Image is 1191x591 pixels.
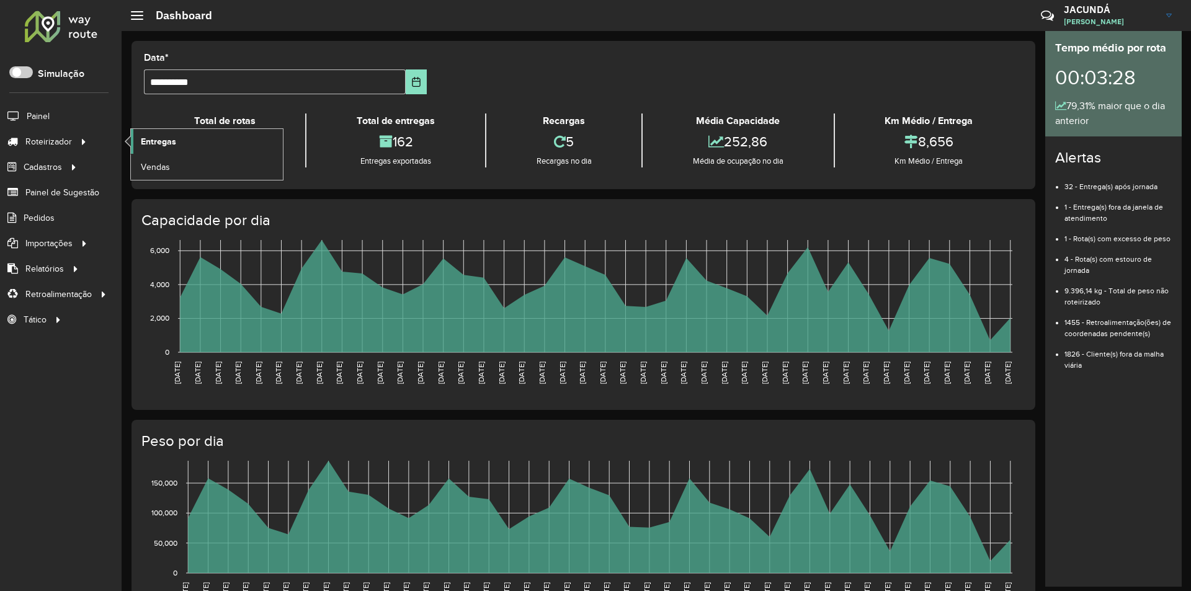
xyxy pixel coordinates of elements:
[1004,362,1012,384] text: [DATE]
[147,113,302,128] div: Total de rotas
[25,288,92,301] span: Retroalimentação
[1064,16,1157,27] span: [PERSON_NAME]
[234,362,242,384] text: [DATE]
[1064,244,1172,276] li: 4 - Rota(s) com estouro de jornada
[639,362,647,384] text: [DATE]
[310,155,481,167] div: Entregas exportadas
[406,69,427,94] button: Choose Date
[25,186,99,199] span: Painel de Sugestão
[1064,224,1172,244] li: 1 - Rota(s) com excesso de peso
[310,113,481,128] div: Total de entregas
[165,348,169,356] text: 0
[1064,192,1172,224] li: 1 - Entrega(s) fora da janela de atendimento
[141,135,176,148] span: Entregas
[1064,339,1172,371] li: 1826 - Cliente(s) fora da malha viária
[801,362,809,384] text: [DATE]
[646,113,830,128] div: Média Capacidade
[618,362,627,384] text: [DATE]
[254,362,262,384] text: [DATE]
[842,362,850,384] text: [DATE]
[578,362,586,384] text: [DATE]
[558,362,566,384] text: [DATE]
[517,362,525,384] text: [DATE]
[646,155,830,167] div: Média de ocupação no dia
[477,362,485,384] text: [DATE]
[1055,56,1172,99] div: 00:03:28
[141,211,1023,229] h4: Capacidade por dia
[679,362,687,384] text: [DATE]
[150,246,169,254] text: 6,000
[1064,172,1172,192] li: 32 - Entrega(s) após jornada
[862,362,870,384] text: [DATE]
[781,362,789,384] text: [DATE]
[173,569,177,577] text: 0
[489,155,638,167] div: Recargas no dia
[740,362,748,384] text: [DATE]
[396,362,404,384] text: [DATE]
[821,362,829,384] text: [DATE]
[24,211,55,224] span: Pedidos
[983,362,991,384] text: [DATE]
[761,362,769,384] text: [DATE]
[659,362,667,384] text: [DATE]
[144,50,169,65] label: Data
[150,314,169,322] text: 2,000
[646,128,830,155] div: 252,86
[25,135,72,148] span: Roteirizador
[24,313,47,326] span: Tático
[151,479,177,487] text: 150,000
[214,362,222,384] text: [DATE]
[1055,99,1172,128] div: 79,31% maior que o dia anterior
[24,161,62,174] span: Cadastros
[457,362,465,384] text: [DATE]
[25,237,73,250] span: Importações
[489,128,638,155] div: 5
[903,362,911,384] text: [DATE]
[131,129,283,154] a: Entregas
[838,113,1020,128] div: Km Médio / Entrega
[599,362,607,384] text: [DATE]
[335,362,343,384] text: [DATE]
[194,362,202,384] text: [DATE]
[376,362,384,384] text: [DATE]
[963,362,971,384] text: [DATE]
[25,262,64,275] span: Relatórios
[154,539,177,547] text: 50,000
[1064,308,1172,339] li: 1455 - Retroalimentação(ões) de coordenadas pendente(s)
[274,362,282,384] text: [DATE]
[437,362,445,384] text: [DATE]
[141,161,170,174] span: Vendas
[882,362,890,384] text: [DATE]
[38,66,84,81] label: Simulação
[295,362,303,384] text: [DATE]
[700,362,708,384] text: [DATE]
[143,9,212,22] h2: Dashboard
[131,154,283,179] a: Vendas
[141,432,1023,450] h4: Peso por dia
[1064,4,1157,16] h3: JACUNDÁ
[1055,149,1172,167] h4: Alertas
[1055,40,1172,56] div: Tempo médio por rota
[489,113,638,128] div: Recargas
[151,509,177,517] text: 100,000
[922,362,930,384] text: [DATE]
[173,362,181,384] text: [DATE]
[315,362,323,384] text: [DATE]
[416,362,424,384] text: [DATE]
[27,110,50,123] span: Painel
[838,155,1020,167] div: Km Médio / Entrega
[1034,2,1061,29] a: Contato Rápido
[497,362,506,384] text: [DATE]
[538,362,546,384] text: [DATE]
[310,128,481,155] div: 162
[943,362,951,384] text: [DATE]
[720,362,728,384] text: [DATE]
[838,128,1020,155] div: 8,656
[1064,276,1172,308] li: 9.396,14 kg - Total de peso não roteirizado
[355,362,364,384] text: [DATE]
[150,280,169,288] text: 4,000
